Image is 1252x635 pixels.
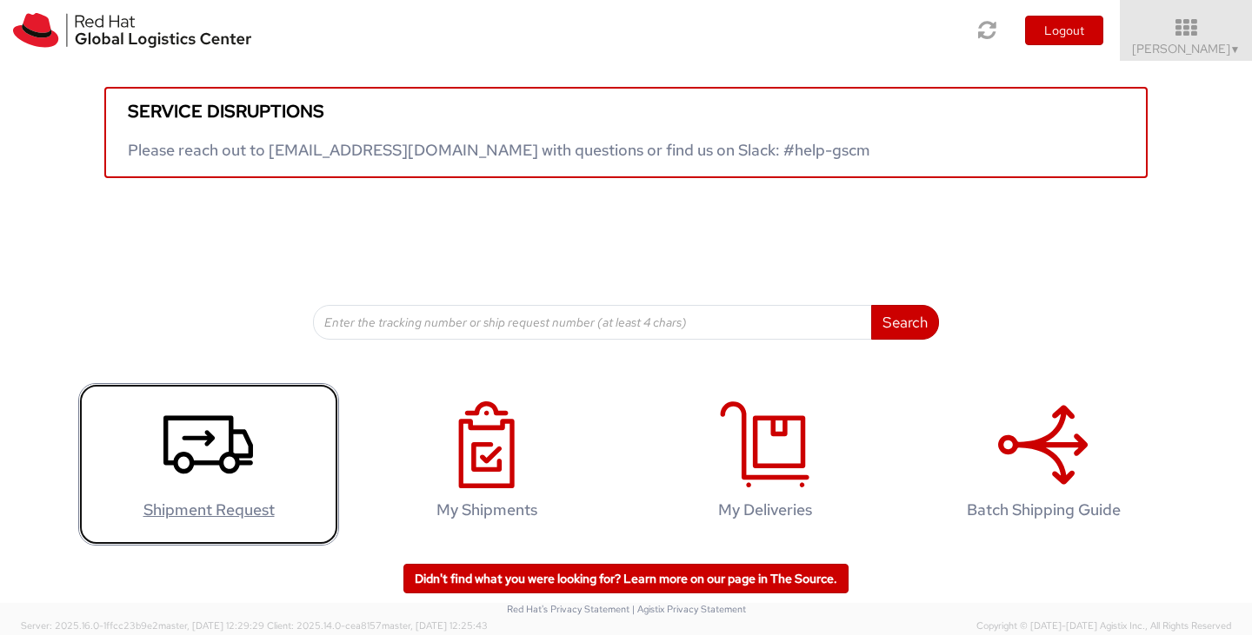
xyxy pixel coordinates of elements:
span: ▼ [1230,43,1241,56]
h4: My Shipments [375,501,599,519]
a: My Shipments [356,383,617,546]
a: Service disruptions Please reach out to [EMAIL_ADDRESS][DOMAIN_NAME] with questions or find us on... [104,87,1148,178]
a: | Agistix Privacy Statement [632,603,746,615]
h4: Batch Shipping Guide [931,501,1155,519]
a: Batch Shipping Guide [913,383,1174,546]
button: Search [871,305,939,340]
input: Enter the tracking number or ship request number (at least 4 chars) [313,305,872,340]
h5: Service disruptions [128,102,1124,121]
a: Didn't find what you were looking for? Learn more on our page in The Source. [403,564,849,593]
span: master, [DATE] 12:29:29 [158,619,264,632]
h4: My Deliveries [653,501,877,519]
img: rh-logistics-00dfa346123c4ec078e1.svg [13,13,251,48]
h4: Shipment Request [97,501,321,519]
span: Client: 2025.14.0-cea8157 [267,619,488,632]
a: Red Hat's Privacy Statement [507,603,629,615]
a: Shipment Request [78,383,339,546]
span: Server: 2025.16.0-1ffcc23b9e2 [21,619,264,632]
span: master, [DATE] 12:25:43 [382,619,488,632]
span: Copyright © [DATE]-[DATE] Agistix Inc., All Rights Reserved [976,619,1231,633]
span: Please reach out to [EMAIL_ADDRESS][DOMAIN_NAME] with questions or find us on Slack: #help-gscm [128,140,870,160]
button: Logout [1025,16,1103,45]
span: [PERSON_NAME] [1132,41,1241,56]
a: My Deliveries [635,383,896,546]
